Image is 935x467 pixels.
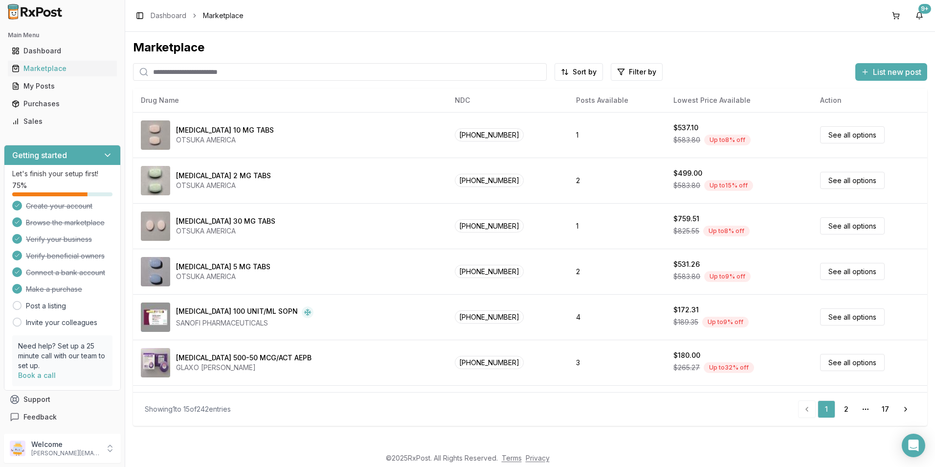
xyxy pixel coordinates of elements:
[876,400,894,418] a: 17
[176,181,271,190] div: OTSUKA AMERICA
[673,272,700,281] span: $583.80
[704,271,751,282] div: Up to 9 % off
[455,128,524,141] span: [PHONE_NUMBER]
[8,77,117,95] a: My Posts
[4,391,121,408] button: Support
[4,4,67,20] img: RxPost Logo
[673,168,702,178] div: $499.00
[176,216,275,226] div: [MEDICAL_DATA] 30 MG TABS
[873,66,921,78] span: List new post
[573,67,597,77] span: Sort by
[673,226,699,236] span: $825.55
[26,268,105,278] span: Connect a bank account
[820,263,885,280] a: See all options
[12,46,113,56] div: Dashboard
[8,31,117,39] h2: Main Menu
[455,265,524,278] span: [PHONE_NUMBER]
[820,354,885,371] a: See all options
[704,180,753,191] div: Up to 15 % off
[704,362,754,373] div: Up to 32 % off
[568,385,666,431] td: 2
[176,125,274,135] div: [MEDICAL_DATA] 10 MG TABS
[141,211,170,241] img: Abilify 30 MG TABS
[18,341,107,371] p: Need help? Set up a 25 minute call with our team to set up.
[176,262,270,272] div: [MEDICAL_DATA] 5 MG TABS
[141,303,170,332] img: Admelog SoloStar 100 UNIT/ML SOPN
[12,81,113,91] div: My Posts
[526,454,550,462] a: Privacy
[702,317,749,327] div: Up to 9 % off
[673,259,700,269] div: $531.26
[673,305,699,315] div: $172.31
[26,218,105,228] span: Browse the marketplace
[673,135,700,145] span: $583.80
[31,440,99,449] p: Welcome
[12,64,113,73] div: Marketplace
[176,353,312,363] div: [MEDICAL_DATA] 500-50 MCG/ACT AEPB
[902,434,925,457] div: Open Intercom Messenger
[820,308,885,326] a: See all options
[837,400,855,418] a: 2
[918,4,931,14] div: 9+
[673,123,698,133] div: $537.10
[141,257,170,286] img: Abilify 5 MG TABS
[568,158,666,203] td: 2
[855,63,927,81] button: List new post
[912,8,927,23] button: 9+
[855,68,927,78] a: List new post
[176,272,270,281] div: OTSUKA AMERICA
[666,89,812,112] th: Lowest Price Available
[26,201,92,211] span: Create your account
[12,149,67,161] h3: Getting started
[12,181,27,190] span: 75 %
[141,120,170,150] img: Abilify 10 MG TABS
[798,400,915,418] nav: pagination
[502,454,522,462] a: Terms
[12,99,113,109] div: Purchases
[176,135,274,145] div: OTSUKA AMERICA
[133,40,927,55] div: Marketplace
[673,317,698,327] span: $189.35
[703,226,750,236] div: Up to 8 % off
[8,42,117,60] a: Dashboard
[176,226,275,236] div: OTSUKA AMERICA
[555,63,603,81] button: Sort by
[141,166,170,195] img: Abilify 2 MG TABS
[673,350,700,360] div: $180.00
[568,294,666,340] td: 4
[176,363,312,373] div: GLAXO [PERSON_NAME]
[133,89,447,112] th: Drug Name
[820,172,885,189] a: See all options
[568,249,666,294] td: 2
[818,400,835,418] a: 1
[4,114,121,129] button: Sales
[455,310,524,324] span: [PHONE_NUMBER]
[4,43,121,59] button: Dashboard
[820,126,885,143] a: See all options
[176,171,271,181] div: [MEDICAL_DATA] 2 MG TABS
[455,174,524,187] span: [PHONE_NUMBER]
[4,96,121,112] button: Purchases
[568,340,666,385] td: 3
[4,61,121,76] button: Marketplace
[141,348,170,377] img: Advair Diskus 500-50 MCG/ACT AEPB
[203,11,244,21] span: Marketplace
[151,11,186,21] a: Dashboard
[820,217,885,234] a: See all options
[26,234,92,244] span: Verify your business
[568,203,666,249] td: 1
[145,404,231,414] div: Showing 1 to 15 of 242 entries
[26,301,66,311] a: Post a listing
[455,356,524,369] span: [PHONE_NUMBER]
[629,67,656,77] span: Filter by
[704,135,751,145] div: Up to 8 % off
[568,112,666,158] td: 1
[4,408,121,426] button: Feedback
[31,449,99,457] p: [PERSON_NAME][EMAIL_ADDRESS][DOMAIN_NAME]
[455,219,524,233] span: [PHONE_NUMBER]
[26,318,97,327] a: Invite your colleagues
[26,284,82,294] span: Make a purchase
[151,11,244,21] nav: breadcrumb
[12,169,112,179] p: Let's finish your setup first!
[8,95,117,113] a: Purchases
